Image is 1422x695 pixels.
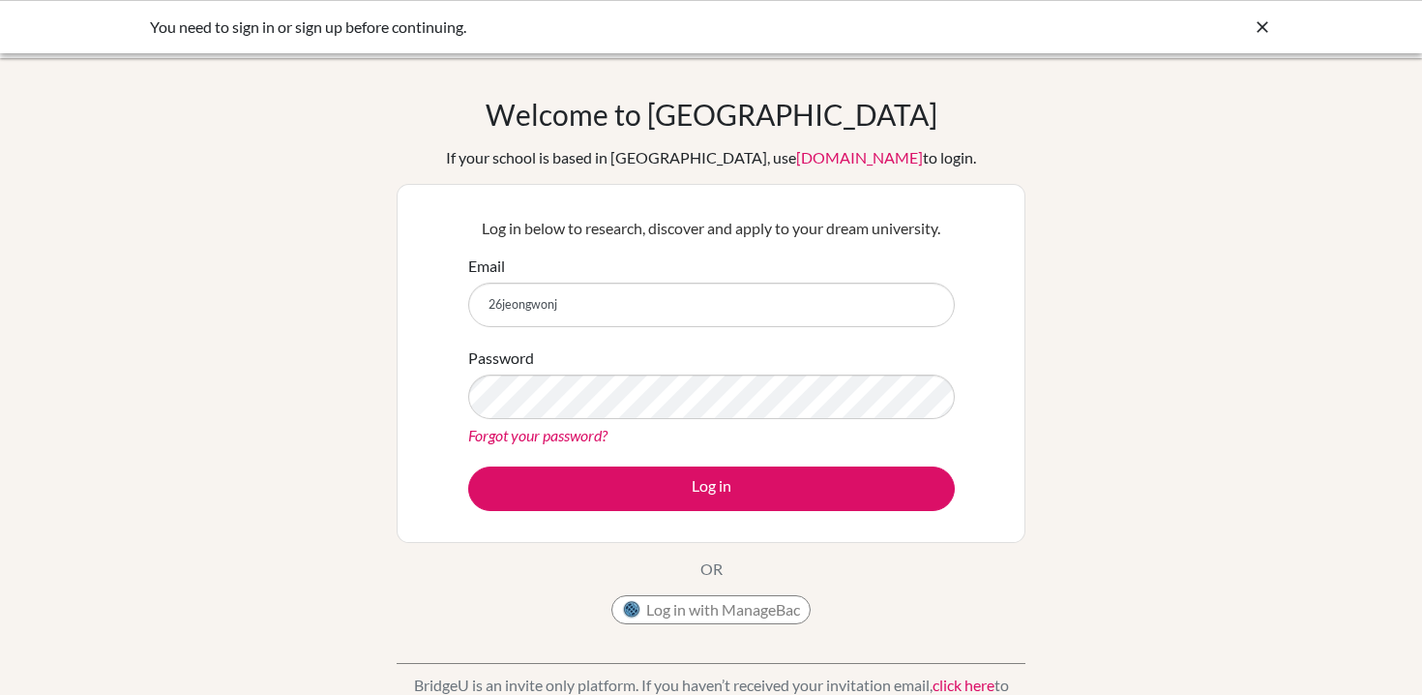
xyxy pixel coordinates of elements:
h1: Welcome to [GEOGRAPHIC_DATA] [486,97,937,132]
a: Forgot your password? [468,426,607,444]
button: Log in [468,467,955,511]
p: OR [700,558,723,581]
label: Email [468,255,505,278]
a: click here [933,676,994,694]
a: [DOMAIN_NAME] [796,148,923,166]
div: If your school is based in [GEOGRAPHIC_DATA], use to login. [446,146,976,169]
p: Log in below to research, discover and apply to your dream university. [468,217,955,240]
div: You need to sign in or sign up before continuing. [150,15,982,39]
label: Password [468,347,534,370]
button: Log in with ManageBac [611,595,811,624]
